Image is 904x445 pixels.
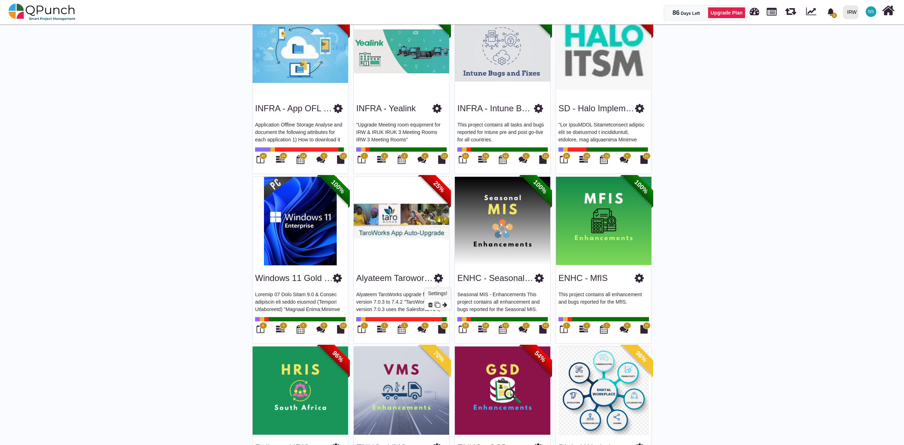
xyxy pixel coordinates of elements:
[681,11,700,16] span: Days Left
[377,328,386,333] a: 1
[558,273,608,283] a: ENHC - MfIS
[297,325,304,333] i: Calendar
[478,158,487,164] a: 12
[457,121,548,142] p: This project contains all tasks and bugs reported for Intune pre and post go-live for all countries.
[499,155,507,164] i: Calendar
[459,325,467,333] i: Board
[823,0,840,23] a: bell fill1
[626,323,628,328] span: 0
[544,323,547,328] span: 12
[539,325,547,333] i: Document Library
[341,154,345,159] span: 12
[316,155,325,164] i: Punch Discussions
[579,158,588,164] a: 19
[377,155,386,164] i: Gantt
[519,325,527,333] i: Punch Discussions
[377,158,386,164] a: 2
[585,154,589,159] span: 19
[403,323,405,328] span: 1
[457,291,548,312] p: Seasonal MIS - Enhancements This project contains all enhancement and bugs reported for the Seaso...
[363,323,365,328] span: 1
[478,155,487,164] i: Gantt
[356,273,442,283] a: Alyateem Tarowork UF
[316,325,325,333] i: Punch Discussions
[323,323,325,328] span: 0
[337,155,344,164] i: Document Library
[283,323,285,328] span: 6
[579,328,588,333] a: 1
[282,154,285,159] span: 44
[832,13,837,18] span: 1
[384,323,386,328] span: 1
[384,154,386,159] span: 2
[866,6,876,17] span: Nadeem Sheikh
[418,325,426,333] i: Punch Discussions
[600,325,608,333] i: Calendar
[457,103,534,114] h3: INFRA - Intune Bugs
[398,325,406,333] i: Calendar
[255,273,341,283] a: Windows 11 Gold BLD
[525,154,527,159] span: 2
[803,0,823,24] div: Dynamic Report
[261,154,265,159] span: 44
[276,158,285,164] a: 44
[318,167,358,206] span: 100%
[539,155,547,164] i: Document Library
[606,323,607,328] span: 1
[560,325,568,333] i: Board
[457,103,535,113] a: INFRA - Intune Bugs
[318,337,358,376] span: 96%
[424,323,426,328] span: 0
[504,154,507,159] span: 12
[323,154,325,159] span: 0
[358,155,365,164] i: Board
[708,7,745,18] a: Upgrade Plan
[558,103,638,113] a: SD - Halo Implement
[435,302,440,308] i: Copy
[424,154,426,159] span: 1
[558,121,649,142] p: "Lor IpsuMDOL Sitametconsect adipisc elit se doeiusmod t incididuntutl, etdolore, mag aliquaenima...
[861,0,881,23] a: NS
[341,323,345,328] span: 12
[499,325,507,333] i: Calendar
[356,291,447,312] p: Alyateem TaroWorks upgrade from version 7.0.3 to 7.4.2 "TaroWorks app version 7.0.3 uses the Sale...
[442,302,447,308] i: More Settings
[356,121,447,142] p: "Upgrade Meeting room equipment for IRW & IRUK IRUK 3 Meeting Rooms IRW 3 Meeting Rooms"
[377,325,386,333] i: Gantt
[544,154,547,159] span: 12
[356,103,416,114] h3: INFRA - Yealink
[276,328,285,333] a: 6
[640,155,648,164] i: Document Library
[785,4,796,15] span: Releases
[558,103,635,114] h3: SD - Halo Implement
[438,155,446,164] i: Document Library
[478,328,487,333] a: 12
[255,103,347,113] a: INFRA - App OFL STRG
[403,154,405,159] span: 2
[255,103,334,114] h3: INFRA - App OFL STRG
[337,325,344,333] i: Document Library
[626,154,628,159] span: 0
[672,9,679,16] span: 86
[457,273,542,283] a: ENHC - Seasonal MIS
[363,154,365,159] span: 2
[520,337,560,376] span: 54%
[356,103,416,113] a: INFRA - Yealink
[605,154,608,159] span: 19
[504,323,507,328] span: 12
[645,154,648,159] span: 12
[519,155,527,164] i: Punch Discussions
[640,325,648,333] i: Document Library
[428,302,433,308] i: Delete
[620,325,628,333] i: Punch Discussions
[525,323,527,328] span: 2
[622,167,661,206] span: 100%
[586,323,588,328] span: 1
[484,323,487,328] span: 12
[847,6,857,18] div: IRW
[438,325,446,333] i: Document Library
[520,167,560,206] span: 100%
[419,167,459,206] span: 25%
[257,155,264,164] i: Board
[418,155,426,164] i: Punch Discussions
